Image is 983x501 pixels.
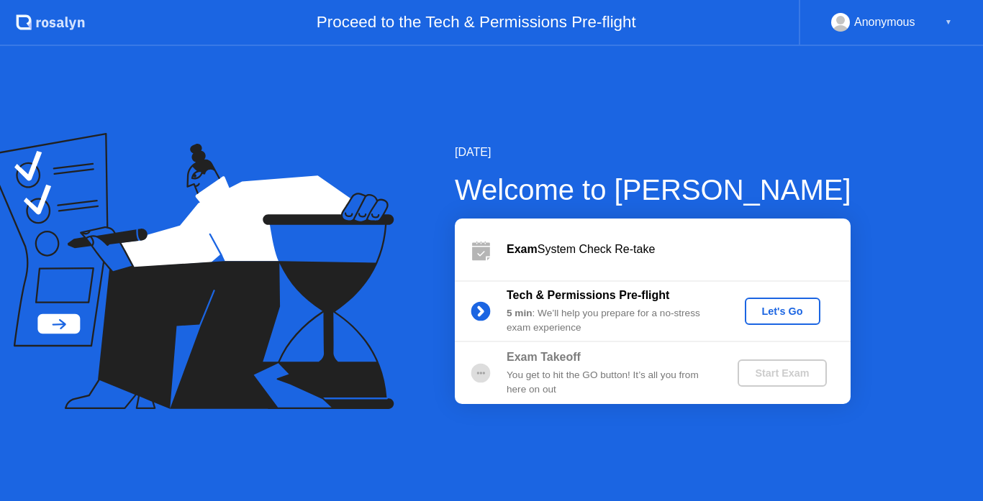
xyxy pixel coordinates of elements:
[738,359,826,387] button: Start Exam
[945,13,952,32] div: ▼
[745,298,820,325] button: Let's Go
[455,168,851,211] div: Welcome to [PERSON_NAME]
[751,305,815,317] div: Let's Go
[507,351,581,363] b: Exam Takeoff
[507,306,714,336] div: : We’ll help you prepare for a no-stress exam experience
[507,308,533,318] b: 5 min
[455,144,851,161] div: [DATE]
[507,243,538,255] b: Exam
[507,368,714,397] div: You get to hit the GO button! It’s all you from here on out
[507,289,669,301] b: Tech & Permissions Pre-flight
[854,13,915,32] div: Anonymous
[743,367,820,379] div: Start Exam
[507,241,851,258] div: System Check Re-take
